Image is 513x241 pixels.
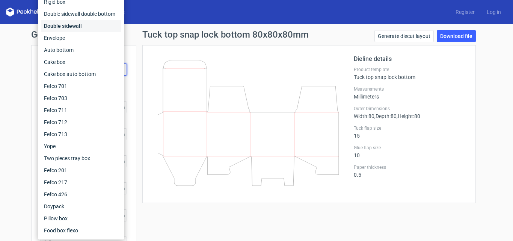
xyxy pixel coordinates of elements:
[41,140,121,152] div: Yope
[354,125,466,131] label: Tuck flap size
[41,128,121,140] div: Fefco 713
[41,92,121,104] div: Fefco 703
[354,145,466,158] div: 10
[142,30,309,39] h1: Tuck top snap lock bottom 80x80x80mm
[354,67,466,80] div: Tuck top snap lock bottom
[41,164,121,176] div: Fefco 201
[41,8,121,20] div: Double sidewall double bottom
[41,188,121,200] div: Fefco 426
[354,86,466,92] label: Measurements
[41,224,121,236] div: Food box flexo
[397,113,420,119] span: , Height : 80
[41,68,121,80] div: Cake box auto bottom
[41,200,121,212] div: Doypack
[41,152,121,164] div: Two pieces tray box
[41,44,121,56] div: Auto bottom
[41,116,121,128] div: Fefco 712
[41,80,121,92] div: Fefco 701
[41,32,121,44] div: Envelope
[31,30,482,39] h1: Generate new dieline
[481,8,507,16] a: Log in
[354,164,466,170] label: Paper thickness
[354,125,466,139] div: 15
[354,86,466,100] div: Millimeters
[354,145,466,151] label: Glue flap size
[374,30,434,42] a: Generate diecut layout
[437,30,476,42] a: Download file
[354,67,466,73] label: Product template
[374,113,397,119] span: , Depth : 80
[354,106,466,112] label: Outer Dimensions
[41,212,121,224] div: Pillow box
[41,20,121,32] div: Double sidewall
[41,104,121,116] div: Fefco 711
[41,56,121,68] div: Cake box
[354,113,374,119] span: Width : 80
[354,55,466,64] h2: Dieline details
[450,8,481,16] a: Register
[354,164,466,178] div: 0.5
[41,176,121,188] div: Fefco 217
